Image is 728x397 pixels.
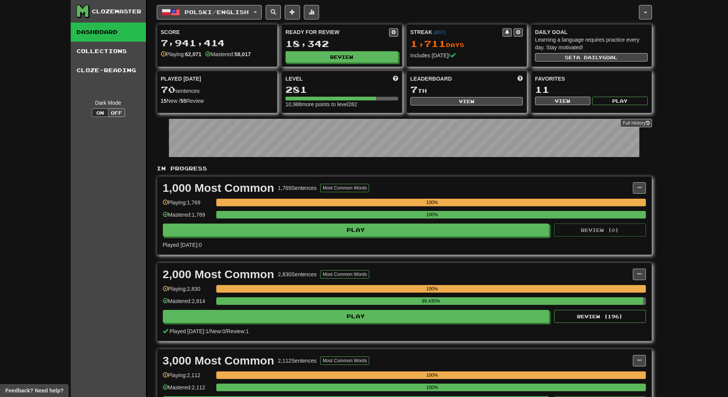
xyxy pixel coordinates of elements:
span: Polski / English [185,9,249,15]
button: Review [285,51,398,63]
div: 1,769 Sentences [278,184,316,192]
div: Mastered: 1,769 [163,211,212,224]
span: 70 [161,84,175,95]
div: 3,000 Most Common [163,355,274,366]
div: Daily Goal [535,28,648,36]
span: Open feedback widget [5,387,63,394]
span: Review: 1 [227,328,249,334]
strong: 58,017 [234,51,251,57]
button: Most Common Words [320,356,369,365]
button: On [92,109,109,117]
span: / [225,328,227,334]
div: 10,986 more points to level 282 [285,100,398,108]
a: Full History [620,119,652,127]
div: Playing: 1,769 [163,199,212,211]
button: View [410,97,523,105]
div: Day s [410,39,523,49]
span: Played [DATE]: 1 [169,328,208,334]
div: Mastered: 2,814 [163,297,212,310]
div: Mastered: [205,50,251,58]
div: Playing: 2,112 [163,371,212,384]
button: Add sentence to collection [285,5,300,19]
div: Includes [DATE]! [410,52,523,59]
a: Cloze-Reading [71,61,146,80]
div: Playing: [161,50,202,58]
span: This week in points, UTC [517,75,523,83]
span: 1,711 [410,38,446,49]
a: (BST) [434,30,446,35]
div: 99.435% [219,297,643,305]
button: Seta dailygoal [535,53,648,62]
button: Search sentences [266,5,281,19]
button: Review (196) [554,310,646,323]
button: Play [163,310,550,323]
div: 2,000 Most Common [163,269,274,280]
div: 18,342 [285,39,398,49]
button: View [535,97,590,105]
div: Ready for Review [285,28,389,36]
button: Most Common Words [320,270,369,279]
span: Played [DATE]: 0 [163,242,202,248]
button: Off [108,109,125,117]
div: Dark Mode [76,99,140,107]
div: Playing: 2,830 [163,285,212,298]
button: Play [163,224,550,237]
div: 1,000 Most Common [163,182,274,194]
p: In Progress [157,165,652,172]
div: Learning a language requires practice every day. Stay motivated! [535,36,648,51]
a: Dashboard [71,23,146,42]
span: a daily [576,55,602,60]
div: 100% [219,285,646,293]
button: Play [592,97,648,105]
div: sentences [161,85,274,95]
div: 281 [285,85,398,94]
span: 7 [410,84,418,95]
strong: 62,071 [185,51,201,57]
span: Leaderboard [410,75,452,83]
div: 100% [219,211,646,219]
strong: 15 [161,98,167,104]
div: Favorites [535,75,648,83]
button: Polski/English [157,5,262,19]
a: Collections [71,42,146,61]
div: 2,112 Sentences [278,357,316,365]
strong: 55 [180,98,186,104]
div: th [410,85,523,95]
div: 100% [219,371,646,379]
div: 100% [219,199,646,206]
div: New / Review [161,97,274,105]
span: New: 0 [210,328,225,334]
span: Score more points to level up [393,75,398,83]
div: Streak [410,28,503,36]
span: Level [285,75,303,83]
div: Score [161,28,274,36]
button: Review (0) [554,224,646,237]
span: / [209,328,210,334]
div: Mastered: 2,112 [163,384,212,396]
span: Played [DATE] [161,75,201,83]
button: Most Common Words [320,184,369,192]
div: 2,830 Sentences [278,271,316,278]
button: More stats [304,5,319,19]
div: 100% [219,384,646,391]
div: 11 [535,85,648,94]
div: 7,941,414 [161,38,274,48]
div: Clozemaster [92,8,141,15]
